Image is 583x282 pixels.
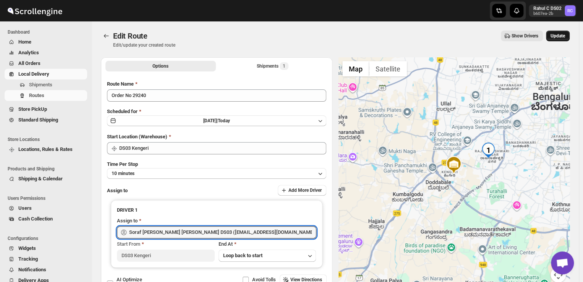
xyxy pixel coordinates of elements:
span: Time Per Stop [107,161,138,167]
div: Assign to [117,217,138,225]
span: Loop back to start [223,253,262,258]
span: Edit Route [113,31,147,41]
span: Users Permissions [8,195,88,201]
div: Open chat [551,251,574,274]
span: Home [18,39,31,45]
span: Start From [117,241,140,247]
span: All Orders [18,60,40,66]
span: Today [218,118,230,123]
span: Assign to [107,188,128,193]
span: Options [152,63,168,69]
button: User menu [529,5,576,17]
span: Show Drivers [512,33,538,39]
span: Analytics [18,50,39,55]
button: Home [5,37,87,47]
button: Show Drivers [501,31,543,41]
span: Scheduled for [107,109,138,114]
button: [DATE]|Today [107,115,326,126]
button: Notifications [5,264,87,275]
span: Notifications [18,267,46,272]
span: 10 minutes [112,170,134,177]
span: Products and Shipping [8,166,88,172]
span: Standard Shipping [18,117,58,123]
span: Store PickUp [18,106,47,112]
button: Selected Shipments [217,61,328,71]
span: Store Locations [8,136,88,143]
span: Configurations [8,235,88,241]
button: Show satellite imagery [369,61,407,76]
span: Start Location (Warehouse) [107,134,167,139]
span: Dashboard [8,29,88,35]
span: Local Delivery [18,71,49,77]
span: Route Name [107,81,134,87]
button: All Orders [5,58,87,69]
span: Add More Driver [288,187,322,193]
button: Analytics [5,47,87,58]
div: End At [219,240,316,248]
span: 1 [283,63,285,69]
span: Update [551,33,565,39]
button: Loop back to start [219,250,316,262]
text: RC [567,8,573,13]
h3: DRIVER 1 [117,206,316,214]
button: Widgets [5,243,87,254]
button: Routes [5,90,87,101]
p: Edit/update your created route [113,42,175,48]
img: ScrollEngine [6,1,63,20]
span: Tracking [18,256,38,262]
button: Update [546,31,570,41]
p: b607ea-2b [533,11,562,16]
span: Rahul C DS02 [565,5,575,16]
span: [DATE] | [203,118,218,123]
div: Shipments [257,62,288,70]
input: Eg: Bengaluru Route [107,89,326,102]
span: Cash Collection [18,216,53,222]
button: Users [5,203,87,214]
button: Add More Driver [278,185,326,196]
span: Routes [29,92,44,98]
button: Shipments [5,79,87,90]
div: 1 [481,143,496,158]
button: 10 minutes [107,168,326,179]
button: Routes [101,31,112,41]
input: Search assignee [129,226,316,238]
span: Shipments [29,82,52,88]
button: Tracking [5,254,87,264]
button: Show street map [342,61,369,76]
p: Rahul C DS02 [533,5,562,11]
span: Users [18,205,32,211]
input: Search location [119,142,326,154]
span: Locations, Rules & Rates [18,146,73,152]
button: Locations, Rules & Rates [5,144,87,155]
button: All Route Options [105,61,216,71]
button: Shipping & Calendar [5,173,87,184]
button: Cash Collection [5,214,87,224]
span: Shipping & Calendar [18,176,63,182]
span: Widgets [18,245,36,251]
